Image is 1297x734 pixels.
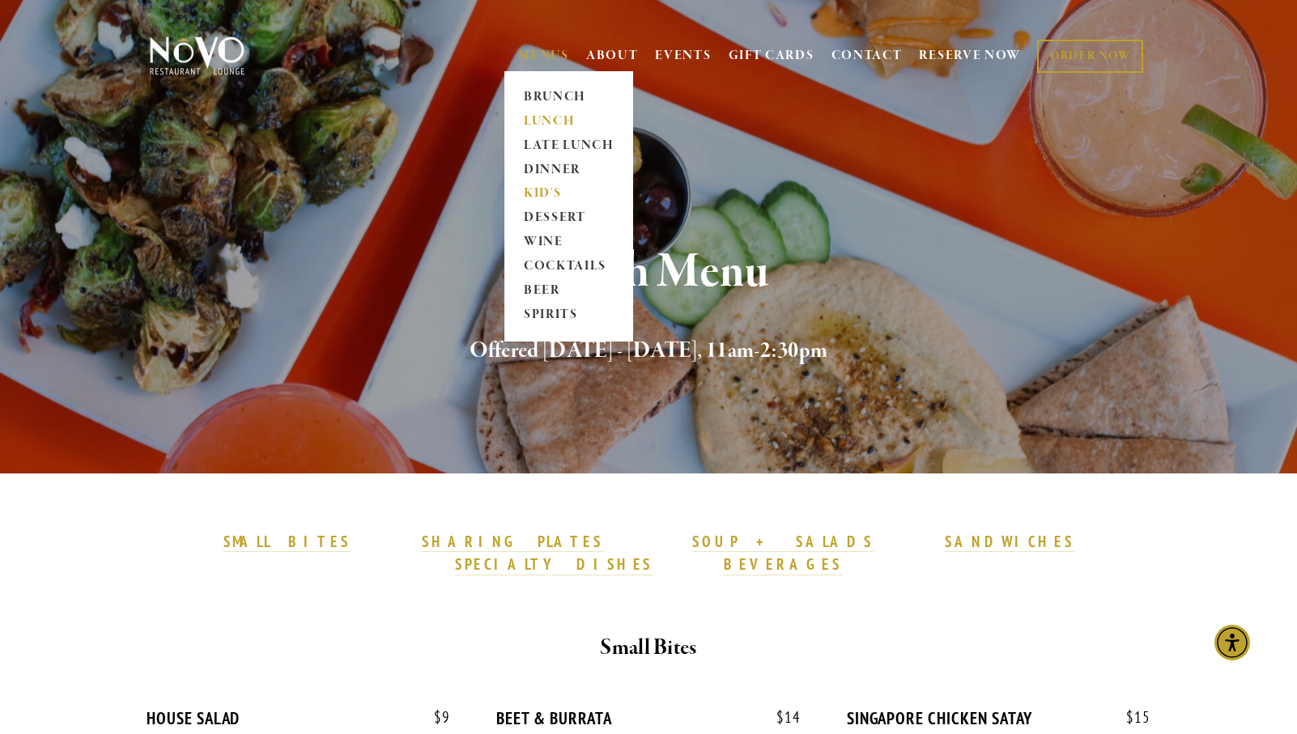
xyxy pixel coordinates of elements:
div: Accessibility Menu [1214,625,1250,660]
a: ORDER NOW [1037,40,1143,73]
a: BEER [518,279,619,303]
a: SHARING PLATES [422,532,603,553]
div: HOUSE SALAD [147,708,450,728]
a: SANDWICHES [945,532,1074,553]
a: SOUP + SALADS [692,532,874,553]
span: 14 [760,708,801,727]
strong: SOUP + SALADS [692,532,874,551]
span: 9 [418,708,450,727]
a: BRUNCH [518,85,619,109]
a: SPECIALTY DISHES [455,554,653,575]
a: GIFT CARDS [729,40,814,71]
strong: Small Bites [600,634,696,662]
a: SMALL BITES [223,532,351,553]
div: BEET & BURRATA [496,708,800,728]
a: EVENTS [655,48,711,64]
a: RESERVE NOW [919,40,1021,71]
a: BEVERAGES [724,554,842,575]
a: DESSERT [518,206,619,231]
a: WINE [518,231,619,255]
span: $ [776,707,785,727]
span: 15 [1110,708,1150,727]
span: $ [434,707,442,727]
img: Novo Restaurant &amp; Lounge [147,36,248,76]
a: CONTACT [831,40,903,71]
a: LUNCH [518,109,619,134]
a: MENUS [518,48,569,64]
a: ABOUT [586,48,639,64]
strong: SHARING PLATES [422,532,603,551]
strong: BEVERAGES [724,554,842,574]
strong: SPECIALTY DISHES [455,554,653,574]
span: $ [1126,707,1134,727]
h2: Offered [DATE] - [DATE], 11am-2:30pm [176,334,1121,368]
a: SPIRITS [518,303,619,328]
h1: Lunch Menu [176,246,1121,299]
a: COCKTAILS [518,255,619,279]
a: KID'S [518,182,619,206]
a: LATE LUNCH [518,134,619,158]
strong: SMALL BITES [223,532,351,551]
div: SINGAPORE CHICKEN SATAY [847,708,1150,728]
a: DINNER [518,158,619,182]
strong: SANDWICHES [945,532,1074,551]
